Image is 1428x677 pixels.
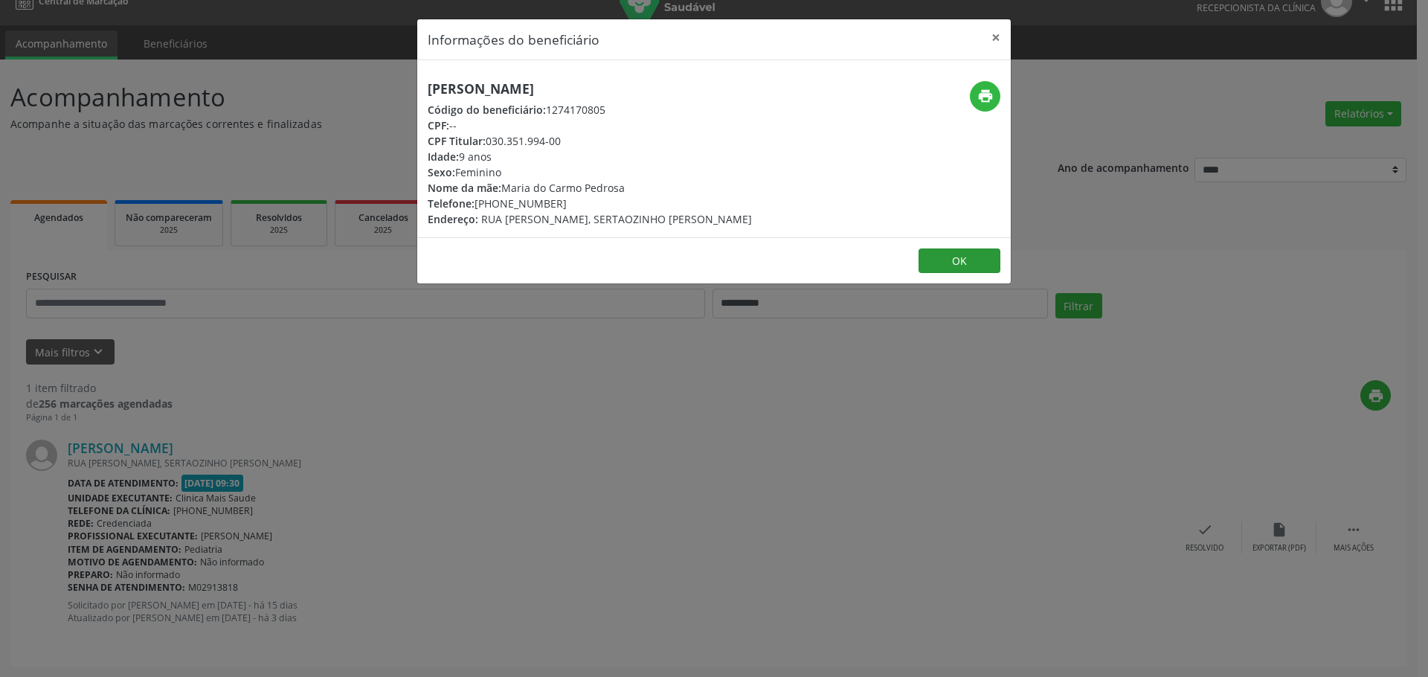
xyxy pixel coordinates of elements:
[481,212,752,226] span: RUA [PERSON_NAME], SERTAOZINHO [PERSON_NAME]
[428,196,752,211] div: [PHONE_NUMBER]
[428,118,449,132] span: CPF:
[428,181,501,195] span: Nome da mãe:
[428,180,752,196] div: Maria do Carmo Pedrosa
[428,118,752,133] div: --
[428,102,752,118] div: 1274170805
[428,150,459,164] span: Idade:
[428,196,475,211] span: Telefone:
[428,164,752,180] div: Feminino
[428,165,455,179] span: Sexo:
[428,30,599,49] h5: Informações do beneficiário
[919,248,1000,274] button: OK
[428,103,546,117] span: Código do beneficiário:
[977,88,994,104] i: print
[428,149,752,164] div: 9 anos
[981,19,1011,56] button: Close
[428,81,752,97] h5: [PERSON_NAME]
[428,212,478,226] span: Endereço:
[970,81,1000,112] button: print
[428,133,752,149] div: 030.351.994-00
[428,134,486,148] span: CPF Titular:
